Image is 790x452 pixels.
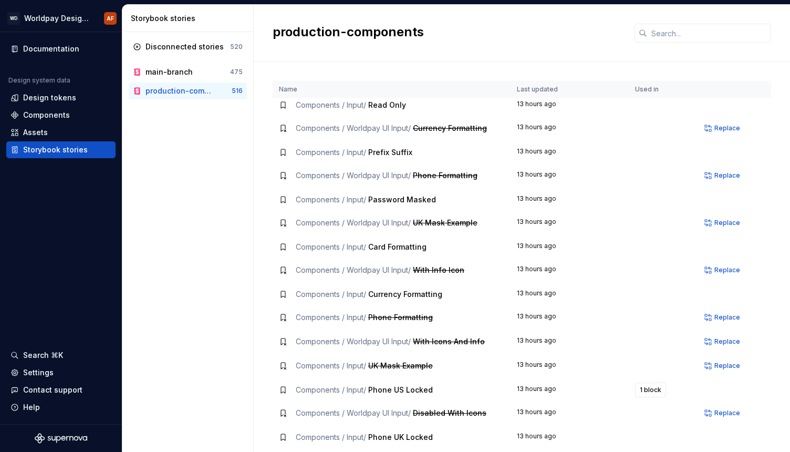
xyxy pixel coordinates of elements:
[511,188,628,211] td: 13 hours ago
[145,86,214,96] div: production-components
[368,290,442,299] span: Currency Formatting
[701,334,745,349] button: Replace
[511,330,628,354] td: 13 hours ago
[23,402,40,413] div: Help
[701,310,745,325] button: Replace
[296,313,366,322] span: Components / Input /
[296,385,366,394] span: Components / Input /
[413,171,477,180] span: Phone Formatting
[6,399,116,416] button: Help
[640,386,661,394] span: 1 block
[368,148,412,157] span: Prefix Suffix
[6,347,116,364] button: Search ⌘K
[23,127,48,138] div: Assets
[296,408,411,417] span: Components / Worldpay UI Input /
[230,68,243,76] div: 475
[368,242,427,251] span: Card Formatting
[511,283,628,306] td: 13 hours ago
[511,81,628,98] th: Last updated
[511,402,628,426] td: 13 hours ago
[413,124,487,132] span: Currency Formatting
[273,81,511,98] th: Name
[6,364,116,381] a: Settings
[368,195,436,204] span: Password Masked
[23,350,63,361] div: Search ⌘K
[368,361,433,370] span: UK Mask Example
[511,306,628,330] td: 13 hours ago
[107,14,114,23] div: AF
[511,117,628,141] td: 13 hours ago
[714,171,740,180] span: Replace
[368,313,433,322] span: Phone Formatting
[701,358,745,373] button: Replace
[232,87,243,95] div: 516
[511,378,628,402] td: 13 hours ago
[296,148,366,157] span: Components / Input /
[629,81,695,98] th: Used in
[7,12,20,25] div: WD
[511,426,628,449] td: 13 hours ago
[714,266,740,274] span: Replace
[701,263,745,278] button: Replace
[714,409,740,417] span: Replace
[368,100,406,109] span: Read Only
[368,433,433,441] span: Phone UK Locked
[131,13,249,24] div: Storybook stories
[6,382,116,398] button: Contact support
[296,265,411,274] span: Components / Worldpay UI Input /
[23,367,54,378] div: Settings
[511,235,628,259] td: 13 hours ago
[511,354,628,378] td: 13 hours ago
[23,385,82,395] div: Contact support
[701,121,745,136] button: Replace
[296,100,366,109] span: Components / Input /
[296,242,366,251] span: Components / Input /
[714,337,740,346] span: Replace
[647,24,771,43] input: Search...
[368,385,433,394] span: Phone US Locked
[296,218,411,227] span: Components / Worldpay UI Input /
[511,259,628,283] td: 13 hours ago
[145,42,224,52] div: Disconnected stories
[23,93,76,103] div: Design tokens
[511,164,628,188] td: 13 hours ago
[296,433,366,441] span: Components / Input /
[413,337,485,346] span: With Icons And Info
[296,195,366,204] span: Components / Input /
[129,64,247,80] a: main-branch475
[6,107,116,124] a: Components
[701,406,745,420] button: Replace
[511,141,628,164] td: 13 hours ago
[714,313,740,322] span: Replace
[6,124,116,141] a: Assets
[413,265,464,274] span: With Info Icon
[701,215,745,230] button: Replace
[635,383,666,397] button: 1 block
[296,124,411,132] span: Components / Worldpay UI Input /
[230,43,243,51] div: 520
[6,141,116,158] a: Storybook stories
[413,408,486,417] span: Disabled With Icons
[129,83,247,99] a: production-components516
[701,168,745,183] button: Replace
[129,38,247,55] a: Disconnected stories520
[2,7,120,29] button: WDWorldpay Design SystemAF
[23,44,79,54] div: Documentation
[714,124,740,132] span: Replace
[145,67,193,77] div: main-branch
[24,13,91,24] div: Worldpay Design System
[714,362,740,370] span: Replace
[8,76,70,85] div: Design system data
[714,219,740,227] span: Replace
[296,361,366,370] span: Components / Input /
[296,290,366,299] span: Components / Input /
[23,145,88,155] div: Storybook stories
[6,89,116,106] a: Design tokens
[511,211,628,235] td: 13 hours ago
[296,171,411,180] span: Components / Worldpay UI Input /
[35,433,87,444] svg: Supernova Logo
[6,40,116,57] a: Documentation
[273,24,622,40] h2: production-components
[413,218,477,227] span: UK Mask Example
